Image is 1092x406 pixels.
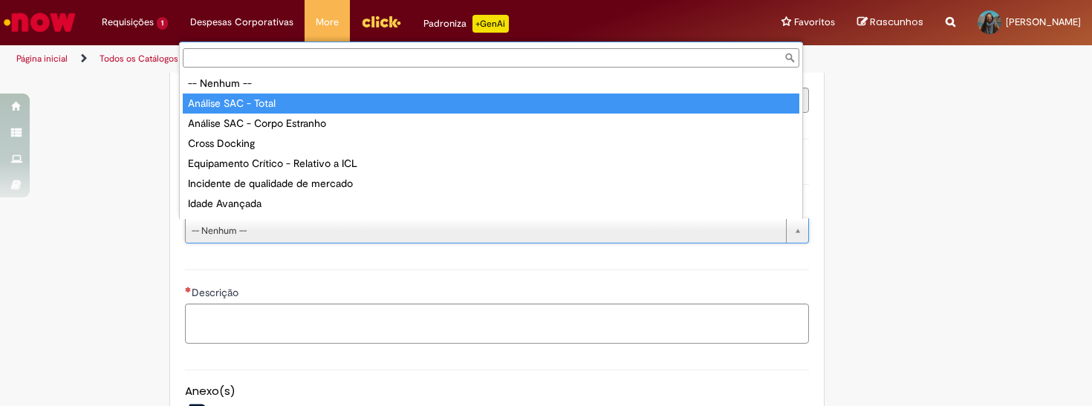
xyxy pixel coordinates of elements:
[183,94,799,114] div: Análise SAC - Total
[183,73,799,94] div: -- Nenhum --
[183,114,799,134] div: Análise SAC - Corpo Estranho
[183,194,799,214] div: Idade Avançada
[183,154,799,174] div: Equipamento Crítico - Relativo a ICL
[183,214,799,234] div: Package Appearance / Package Index - CENG
[180,71,802,219] ul: Tipo de solicitação
[183,174,799,194] div: Incidente de qualidade de mercado
[183,134,799,154] div: Cross Docking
